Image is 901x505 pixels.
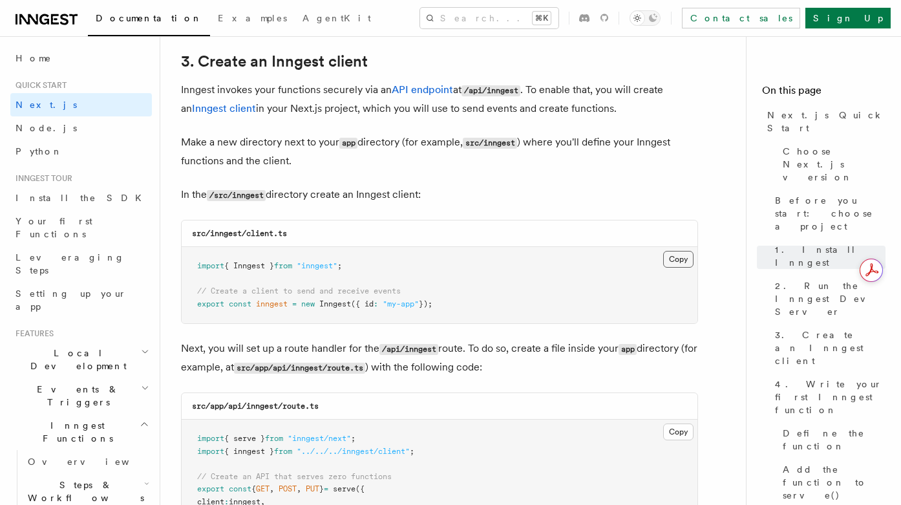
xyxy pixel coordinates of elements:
[775,328,885,367] span: 3. Create an Inngest client
[218,13,287,23] span: Examples
[251,484,256,493] span: {
[10,378,152,414] button: Events & Triggers
[410,447,414,456] span: ;
[805,8,891,28] a: Sign Up
[10,47,152,70] a: Home
[10,186,152,210] a: Install the SDK
[88,4,210,36] a: Documentation
[10,140,152,163] a: Python
[23,450,152,473] a: Overview
[339,138,357,149] code: app
[210,4,295,35] a: Examples
[461,85,520,96] code: /api/inngest
[224,447,274,456] span: { inngest }
[10,210,152,246] a: Your first Functions
[762,83,885,103] h4: On this page
[224,434,265,443] span: { serve }
[274,447,292,456] span: from
[10,347,141,372] span: Local Development
[351,299,374,308] span: ({ id
[383,299,419,308] span: "my-app"
[663,251,694,268] button: Copy
[619,344,637,355] code: app
[192,402,319,411] code: src/app/api/inngest/route.ts
[355,484,365,493] span: ({
[783,145,885,184] span: Choose Next.js version
[207,190,266,201] code: /src/inngest
[16,52,52,65] span: Home
[23,478,144,504] span: Steps & Workflows
[10,419,140,445] span: Inngest Functions
[297,261,337,270] span: "inngest"
[295,4,379,35] a: AgentKit
[10,116,152,140] a: Node.js
[778,140,885,189] a: Choose Next.js version
[630,10,661,26] button: Toggle dark mode
[337,261,342,270] span: ;
[197,434,224,443] span: import
[301,299,315,308] span: new
[10,173,72,184] span: Inngest tour
[181,339,698,377] p: Next, you will set up a route handler for the route. To do so, create a file inside your director...
[770,372,885,422] a: 4. Write your first Inngest function
[224,261,274,270] span: { Inngest }
[783,463,885,502] span: Add the function to serve()
[10,93,152,116] a: Next.js
[181,81,698,118] p: Inngest invokes your functions securely via an at . To enable that, you will create an in your Ne...
[392,83,453,96] a: API endpoint
[770,323,885,372] a: 3. Create an Inngest client
[192,229,287,238] code: src/inngest/client.ts
[270,484,274,493] span: ,
[775,378,885,416] span: 4. Write your first Inngest function
[197,484,224,493] span: export
[319,299,351,308] span: Inngest
[197,447,224,456] span: import
[16,193,149,203] span: Install the SDK
[16,146,63,156] span: Python
[10,328,54,339] span: Features
[16,252,125,275] span: Leveraging Steps
[274,261,292,270] span: from
[682,8,800,28] a: Contact sales
[297,484,301,493] span: ,
[783,427,885,453] span: Define the function
[197,286,401,295] span: // Create a client to send and receive events
[229,299,251,308] span: const
[762,103,885,140] a: Next.js Quick Start
[775,194,885,233] span: Before you start: choose a project
[533,12,551,25] kbd: ⌘K
[279,484,297,493] span: POST
[420,8,558,28] button: Search...⌘K
[292,299,297,308] span: =
[333,484,355,493] span: serve
[265,434,283,443] span: from
[28,457,161,467] span: Overview
[770,189,885,238] a: Before you start: choose a project
[10,414,152,450] button: Inngest Functions
[10,282,152,318] a: Setting up your app
[10,80,67,91] span: Quick start
[419,299,432,308] span: });
[181,133,698,170] p: Make a new directory next to your directory (for example, ) where you'll define your Inngest func...
[324,484,328,493] span: =
[770,238,885,274] a: 1. Install Inngest
[256,484,270,493] span: GET
[775,243,885,269] span: 1. Install Inngest
[234,363,365,374] code: src/app/api/inngest/route.ts
[297,447,410,456] span: "../../../inngest/client"
[16,288,127,312] span: Setting up your app
[319,484,324,493] span: }
[181,52,368,70] a: 3. Create an Inngest client
[775,279,885,318] span: 2. Run the Inngest Dev Server
[302,13,371,23] span: AgentKit
[197,472,392,481] span: // Create an API that serves zero functions
[10,383,141,409] span: Events & Triggers
[10,246,152,282] a: Leveraging Steps
[256,299,288,308] span: inngest
[229,484,251,493] span: const
[374,299,378,308] span: :
[181,186,698,204] p: In the directory create an Inngest client:
[770,274,885,323] a: 2. Run the Inngest Dev Server
[663,424,694,440] button: Copy
[16,100,77,110] span: Next.js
